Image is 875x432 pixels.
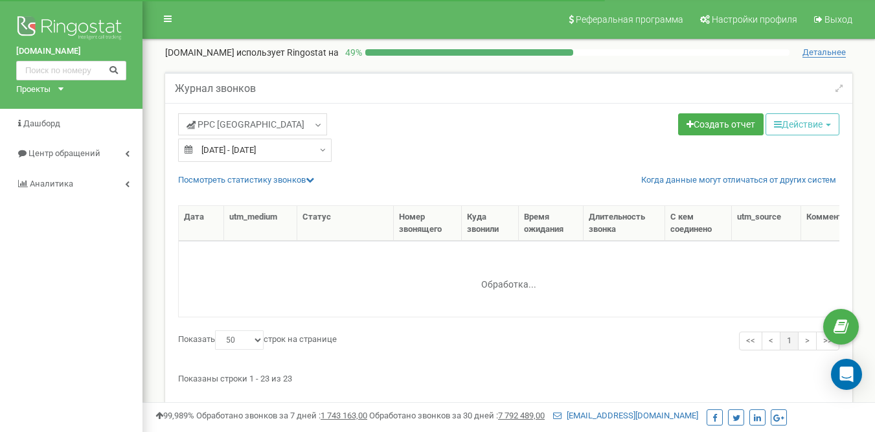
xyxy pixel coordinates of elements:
span: 99,989% [155,411,194,420]
a: << [739,332,762,350]
span: Аналитика [30,179,73,188]
h5: Журнал звонков [175,83,256,95]
select: Показатьстрок на странице [215,330,264,350]
a: Создать отчет [678,113,764,135]
a: Когда данные могут отличаться от других систем [641,174,836,187]
th: Статус [297,206,394,241]
u: 7 792 489,00 [498,411,545,420]
u: 1 743 163,00 [321,411,367,420]
div: Open Intercom Messenger [831,359,862,390]
th: utm_source [732,206,801,241]
div: Проекты [16,84,51,96]
span: Реферальная программа [576,14,683,25]
th: Номер звонящего [394,206,462,241]
th: utm_medium [224,206,297,241]
input: Поиск по номеру [16,61,126,80]
th: Длительность звонка [584,206,665,241]
a: PPC [GEOGRAPHIC_DATA] [178,113,327,135]
span: Настройки профиля [712,14,797,25]
span: Обработано звонков за 30 дней : [369,411,545,420]
a: 1 [780,332,799,350]
span: использует Ringostat на [236,47,339,58]
a: > [798,332,817,350]
p: [DOMAIN_NAME] [165,46,339,59]
button: Действие [766,113,839,135]
span: PPC [GEOGRAPHIC_DATA] [187,118,304,131]
span: Выход [824,14,852,25]
img: Ringostat logo [16,13,126,45]
th: С кем соединено [665,206,732,241]
th: Дата [179,206,224,241]
a: [EMAIL_ADDRESS][DOMAIN_NAME] [553,411,698,420]
span: Детальнее [802,47,846,58]
a: [DOMAIN_NAME] [16,45,126,58]
p: 49 % [339,46,365,59]
span: Центр обращений [28,148,100,158]
a: >> [816,332,839,350]
span: Обработано звонков за 7 дней : [196,411,367,420]
span: Дашборд [23,119,60,128]
a: < [762,332,780,350]
div: Обработка... [428,269,590,288]
div: Показаны строки 1 - 23 из 23 [178,368,839,385]
th: Куда звонили [462,206,519,241]
th: Время ожидания [519,206,584,241]
label: Показать строк на странице [178,330,337,350]
a: Посмотреть cтатистику звонков [178,175,314,185]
